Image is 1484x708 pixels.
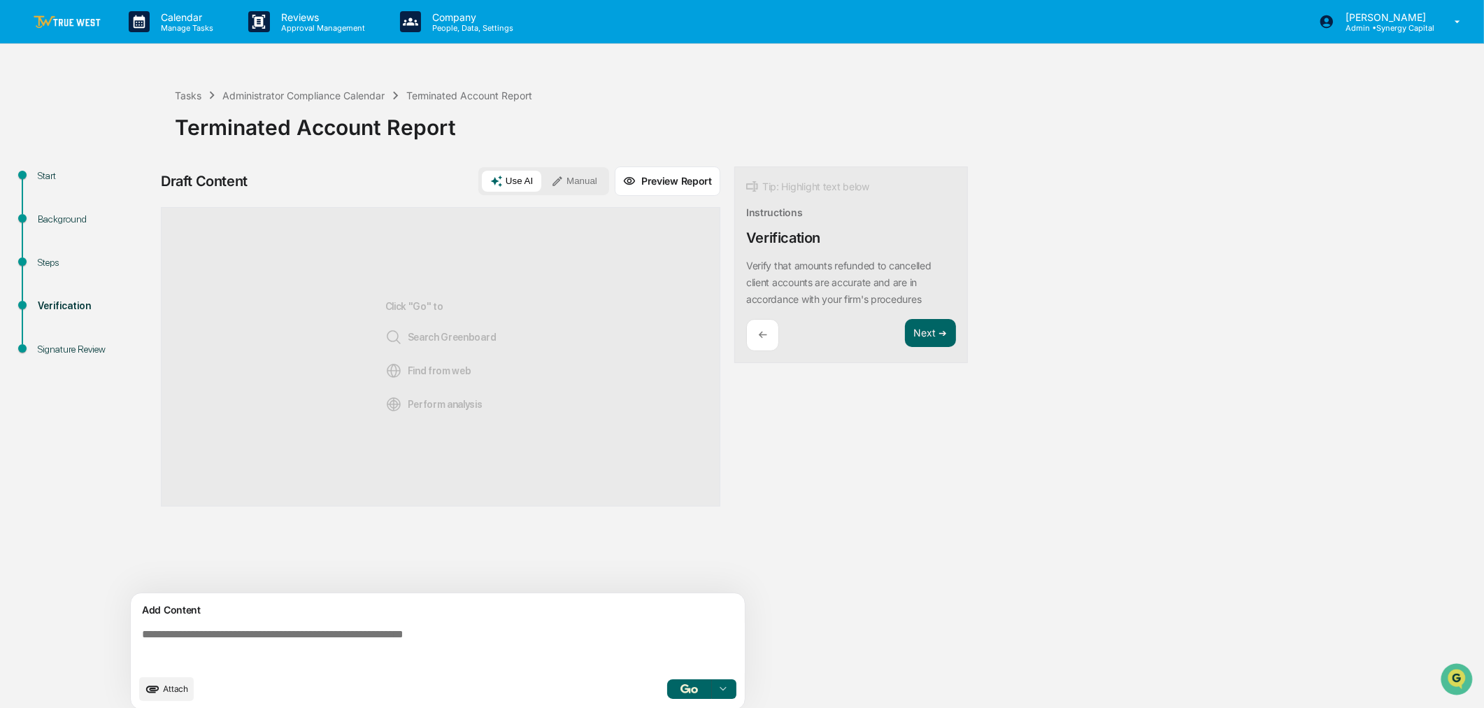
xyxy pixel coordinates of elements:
[667,679,712,699] button: Go
[543,171,606,192] button: Manual
[238,111,255,128] button: Start new chat
[139,677,194,701] button: upload document
[1439,662,1477,700] iframe: Open customer support
[161,173,248,190] div: Draft Content
[96,243,179,268] a: 🗄️Attestations
[38,169,152,183] div: Start
[482,171,541,192] button: Use AI
[1334,11,1434,23] p: [PERSON_NAME]
[385,362,402,379] img: Web
[101,250,113,261] div: 🗄️
[14,250,25,261] div: 🖐️
[270,23,372,33] p: Approval Management
[175,90,201,101] div: Tasks
[14,107,39,132] img: 1746055101610-c473b297-6a78-478c-a979-82029cc54cd1
[270,11,372,23] p: Reviews
[385,329,402,346] img: Search
[124,190,152,201] span: [DATE]
[14,155,94,167] div: Past conversations
[28,191,39,202] img: 1746055101610-c473b297-6a78-478c-a979-82029cc54cd1
[139,309,169,320] span: Pylon
[38,299,152,313] div: Verification
[150,11,220,23] p: Calendar
[14,276,25,288] div: 🔎
[905,319,956,348] button: Next ➔
[421,23,520,33] p: People, Data, Settings
[150,23,220,33] p: Manage Tasks
[139,602,736,618] div: Add Content
[48,121,177,132] div: We're available if you need us!
[680,684,697,693] img: Go
[746,178,869,195] div: Tip: Highlight text below
[8,269,94,295] a: 🔎Data Lookup
[163,684,188,694] span: Attach
[38,255,152,270] div: Steps
[28,248,90,262] span: Preclearance
[43,190,113,201] span: [PERSON_NAME]
[217,153,255,169] button: See all
[385,396,402,413] img: Analysis
[746,260,932,305] p: Verify that amounts refunded to cancelled client accounts are accurate and are in accordance with...
[746,206,803,218] div: Instructions
[14,29,255,52] p: How can we help?
[34,15,101,29] img: logo
[28,275,88,289] span: Data Lookup
[8,243,96,268] a: 🖐️Preclearance
[385,329,497,346] span: Search Greenboard
[758,328,767,341] p: ←
[14,177,36,199] img: Cameron Burns
[746,229,820,246] div: Verification
[385,396,483,413] span: Perform analysis
[385,362,471,379] span: Find from web
[115,248,173,262] span: Attestations
[1334,23,1434,33] p: Admin • Synergy Capital
[116,190,121,201] span: •
[38,212,152,227] div: Background
[615,167,720,196] button: Preview Report
[385,230,497,483] div: Click "Go" to
[421,11,520,23] p: Company
[38,342,152,357] div: Signature Review
[99,309,169,320] a: Powered byPylon
[222,90,385,101] div: Administrator Compliance Calendar
[175,104,1477,140] div: Terminated Account Report
[48,107,229,121] div: Start new chat
[406,90,533,101] div: Terminated Account Report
